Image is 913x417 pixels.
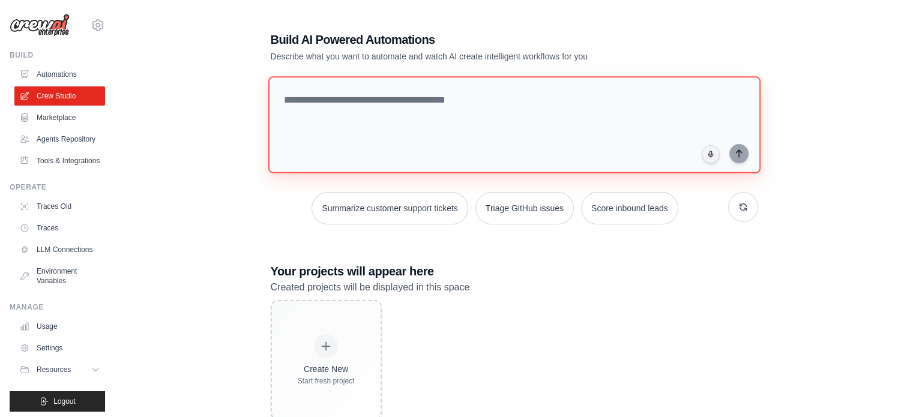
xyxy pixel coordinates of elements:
[53,397,76,406] span: Logout
[312,192,468,224] button: Summarize customer support tickets
[702,145,720,163] button: Click to speak your automation idea
[37,365,71,374] span: Resources
[728,192,758,222] button: Get new suggestions
[853,359,913,417] iframe: Chat Widget
[14,65,105,84] a: Automations
[10,14,70,37] img: Logo
[14,130,105,149] a: Agents Repository
[298,363,355,375] div: Create New
[271,280,758,295] p: Created projects will be displayed in this space
[581,192,678,224] button: Score inbound leads
[10,50,105,60] div: Build
[10,182,105,192] div: Operate
[14,218,105,238] a: Traces
[298,376,355,386] div: Start fresh project
[14,360,105,379] button: Resources
[271,263,758,280] h3: Your projects will appear here
[14,197,105,216] a: Traces Old
[14,151,105,170] a: Tools & Integrations
[14,317,105,336] a: Usage
[271,50,674,62] p: Describe what you want to automate and watch AI create intelligent workflows for you
[475,192,574,224] button: Triage GitHub issues
[14,338,105,358] a: Settings
[14,108,105,127] a: Marketplace
[10,391,105,412] button: Logout
[14,262,105,290] a: Environment Variables
[14,240,105,259] a: LLM Connections
[14,86,105,106] a: Crew Studio
[271,31,674,48] h1: Build AI Powered Automations
[10,302,105,312] div: Manage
